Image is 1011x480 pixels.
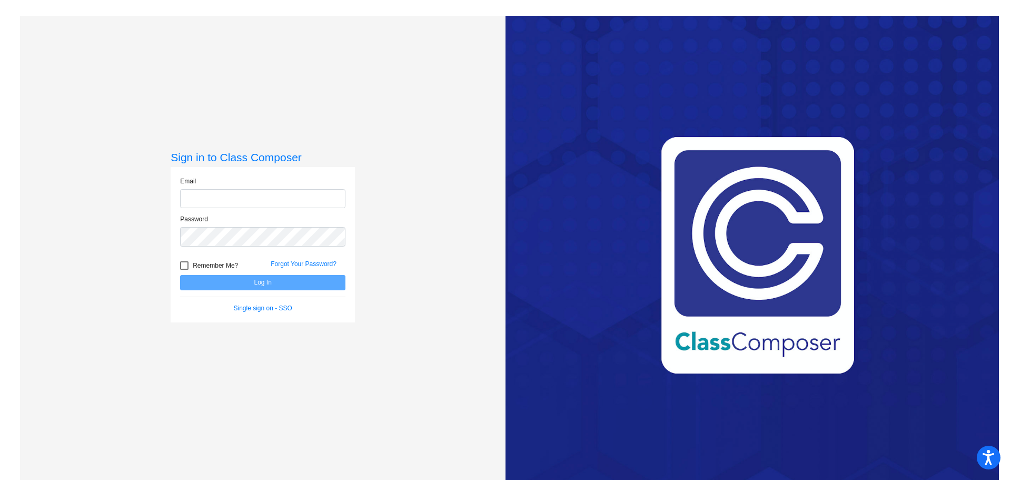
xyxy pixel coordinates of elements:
span: Remember Me? [193,259,238,272]
label: Email [180,177,196,186]
button: Log In [180,275,345,290]
h3: Sign in to Class Composer [171,151,355,164]
label: Password [180,214,208,224]
a: Single sign on - SSO [234,305,292,312]
a: Forgot Your Password? [271,260,336,268]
